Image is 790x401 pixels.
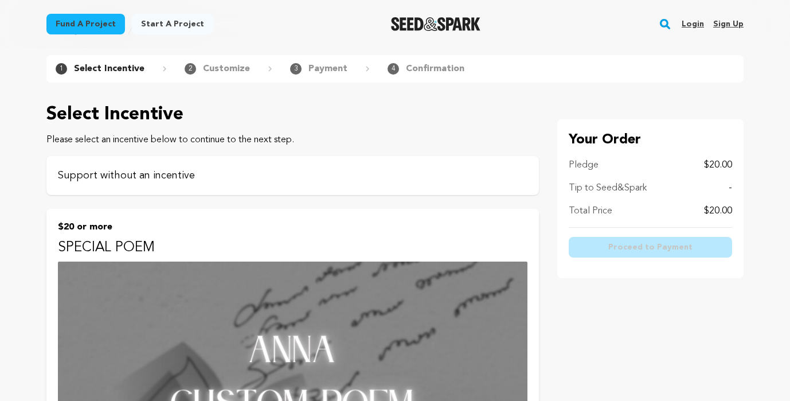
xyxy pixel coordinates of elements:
[391,17,481,31] img: Seed&Spark Logo Dark Mode
[608,242,693,253] span: Proceed to Payment
[391,17,481,31] a: Seed&Spark Homepage
[185,63,196,75] span: 2
[203,62,250,76] p: Customize
[46,14,125,34] a: Fund a project
[58,168,527,184] p: Support without an incentive
[388,63,399,75] span: 4
[682,15,704,33] a: Login
[704,204,732,218] p: $20.00
[569,181,647,195] p: Tip to Seed&Spark
[132,14,213,34] a: Start a project
[58,220,527,234] p: $20 or more
[713,15,744,33] a: Sign up
[729,181,732,195] p: -
[569,131,732,149] p: Your Order
[46,133,539,147] p: Please select an incentive below to continue to the next step.
[569,204,612,218] p: Total Price
[46,101,539,129] p: Select Incentive
[56,63,67,75] span: 1
[308,62,347,76] p: Payment
[74,62,144,76] p: Select Incentive
[704,158,732,172] p: $20.00
[569,237,732,258] button: Proceed to Payment
[406,62,464,76] p: Confirmation
[58,239,527,257] p: SPECIAL POEM
[569,158,599,172] p: Pledge
[290,63,302,75] span: 3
